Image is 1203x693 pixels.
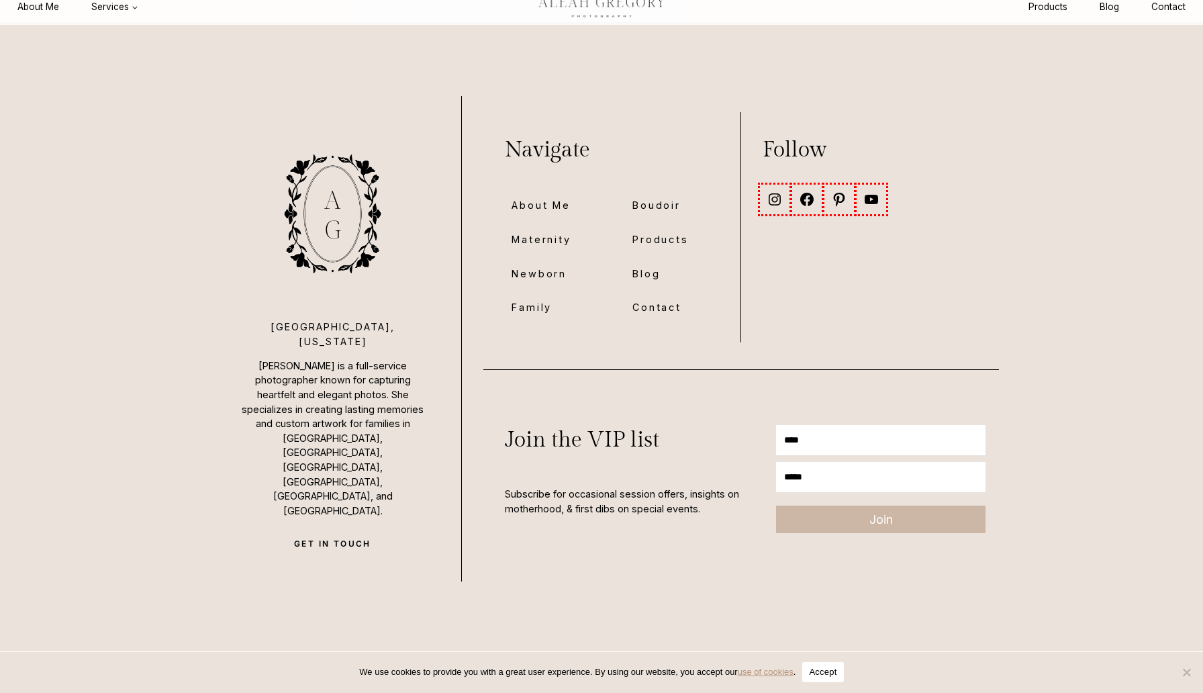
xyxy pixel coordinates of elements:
a: Products [632,228,698,251]
span: Maternity [512,232,571,247]
p: [PERSON_NAME] is a full-service photographer known for capturing heartfelt and elegant photos. Sh... [236,359,429,518]
button: Accept [802,662,843,682]
a: Newborn [512,262,577,285]
p: Subscribe for occasional session offers, insights on motherhood, & first dibs on special events. [505,487,741,516]
span: No [1180,665,1193,679]
a: Boudoir [632,194,691,218]
input: email [776,462,985,492]
p: Join the VIP list [505,424,659,456]
span: Newborn [512,266,567,281]
p: [GEOGRAPHIC_DATA], [US_STATE] [236,320,429,349]
a: use of cookies [738,667,793,677]
a: Blog [632,262,670,285]
span: Blog [632,266,661,281]
p: Follow [763,134,999,166]
span: Family [512,299,552,315]
a: Contact [632,295,691,319]
a: GET IN TOUCH [277,528,388,560]
button: Join [776,506,985,533]
span: About Me [512,197,571,213]
span: GET IN TOUCH [294,537,371,550]
span: We use cookies to provide you with a great user experience. By using our website, you accept our . [359,665,796,679]
a: About Me [512,194,580,218]
input: name [776,425,985,455]
img: aleah gregory photography logo [236,118,429,310]
span: Products [632,232,689,247]
p: Navigate [505,134,740,166]
span: Boudoir [632,197,681,213]
span: Contact [632,299,681,315]
a: Family [512,295,562,319]
a: Maternity [512,228,581,251]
